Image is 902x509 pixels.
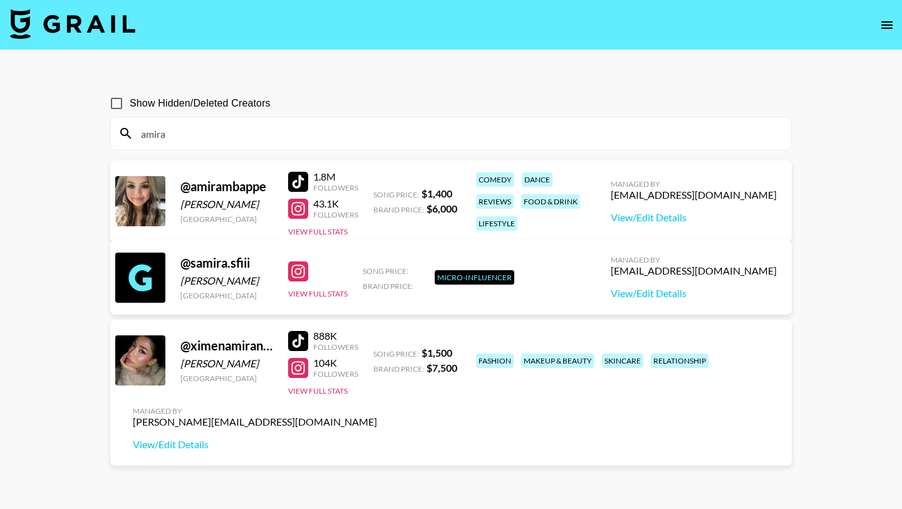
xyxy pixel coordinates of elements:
[313,183,358,192] div: Followers
[180,214,273,224] div: [GEOGRAPHIC_DATA]
[180,179,273,194] div: @ amirambappe
[373,205,424,214] span: Brand Price:
[363,281,413,291] span: Brand Price:
[288,227,348,236] button: View Full Stats
[522,172,552,187] div: dance
[133,123,784,144] input: Search by User Name
[180,357,273,370] div: [PERSON_NAME]
[476,194,514,209] div: reviews
[313,330,358,342] div: 888K
[373,364,424,374] span: Brand Price:
[313,369,358,379] div: Followers
[602,354,643,368] div: skincare
[313,342,358,352] div: Followers
[611,179,777,189] div: Managed By
[313,357,358,369] div: 104K
[611,211,777,224] a: View/Edit Details
[133,406,377,416] div: Managed By
[133,438,377,451] a: View/Edit Details
[180,255,273,271] div: @ samira.sfiii
[611,287,777,300] a: View/Edit Details
[874,13,899,38] button: open drawer
[130,96,271,111] span: Show Hidden/Deleted Creators
[651,354,708,368] div: relationship
[363,266,408,276] span: Song Price:
[180,338,273,354] div: @ ximenamirandafl
[427,202,457,214] strong: $ 6,000
[288,386,348,396] button: View Full Stats
[611,265,777,277] div: [EMAIL_ADDRESS][DOMAIN_NAME]
[476,354,514,368] div: fashion
[288,289,348,298] button: View Full Stats
[427,362,457,374] strong: $ 7,500
[611,255,777,265] div: Managed By
[435,270,514,285] div: Micro-Influencer
[476,172,514,187] div: comedy
[313,210,358,219] div: Followers
[521,354,594,368] div: makeup & beauty
[313,171,358,183] div: 1.8M
[422,187,452,199] strong: $ 1,400
[10,9,135,39] img: Grail Talent
[476,216,517,231] div: lifestyle
[373,349,419,359] span: Song Price:
[180,275,273,287] div: [PERSON_NAME]
[373,190,419,199] span: Song Price:
[313,197,358,210] div: 43.1K
[611,189,777,201] div: [EMAIL_ADDRESS][DOMAIN_NAME]
[521,194,580,209] div: food & drink
[133,416,377,428] div: [PERSON_NAME][EMAIL_ADDRESS][DOMAIN_NAME]
[180,291,273,300] div: [GEOGRAPHIC_DATA]
[180,198,273,211] div: [PERSON_NAME]
[422,347,452,359] strong: $ 1,500
[180,374,273,383] div: [GEOGRAPHIC_DATA]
